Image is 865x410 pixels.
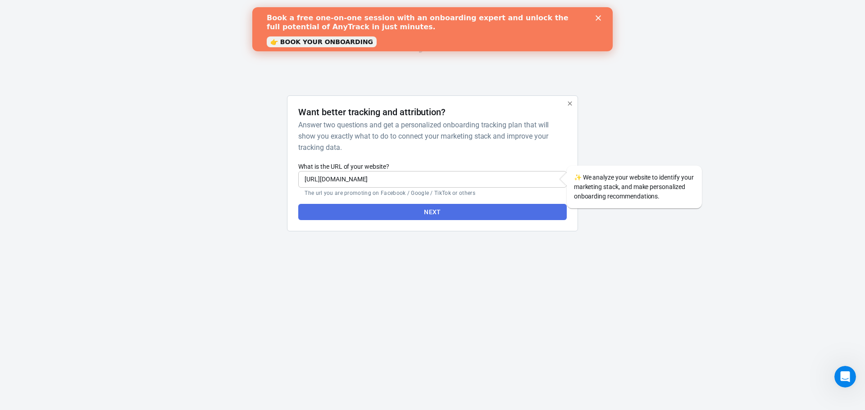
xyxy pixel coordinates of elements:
[574,174,582,181] span: sparkles
[343,8,352,14] div: Close
[252,7,613,51] iframe: Intercom live chat banner
[298,162,566,171] label: What is the URL of your website?
[298,107,446,117] h4: Want better tracking and attribution?
[298,204,566,221] button: Next
[834,366,856,387] iframe: Intercom live chat
[207,36,658,52] div: AnyTrack
[298,119,563,153] h6: Answer two questions and get a personalized onboarding tracking plan that will show you exactly w...
[298,171,566,188] input: https://yourwebsite.com/landing-page
[567,166,702,208] div: We analyze your website to identify your marketing stack, and make personalized onboarding recomm...
[305,189,560,197] p: The url you are promoting on Facebook / Google / TikTok or others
